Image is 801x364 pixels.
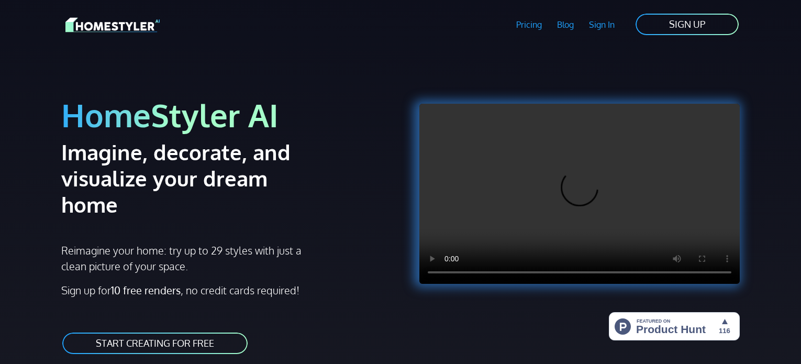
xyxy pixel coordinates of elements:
[635,13,740,36] a: SIGN UP
[549,13,581,37] a: Blog
[61,95,394,135] h1: HomeStyler AI
[609,312,740,340] img: HomeStyler AI - Interior Design Made Easy: One Click to Your Dream Home | Product Hunt
[61,332,249,355] a: START CREATING FOR FREE
[61,139,328,217] h2: Imagine, decorate, and visualize your dream home
[61,242,311,274] p: Reimagine your home: try up to 29 styles with just a clean picture of your space.
[581,13,622,37] a: Sign In
[65,16,160,34] img: HomeStyler AI logo
[111,283,181,297] strong: 10 free renders
[509,13,550,37] a: Pricing
[61,282,394,298] p: Sign up for , no credit cards required!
